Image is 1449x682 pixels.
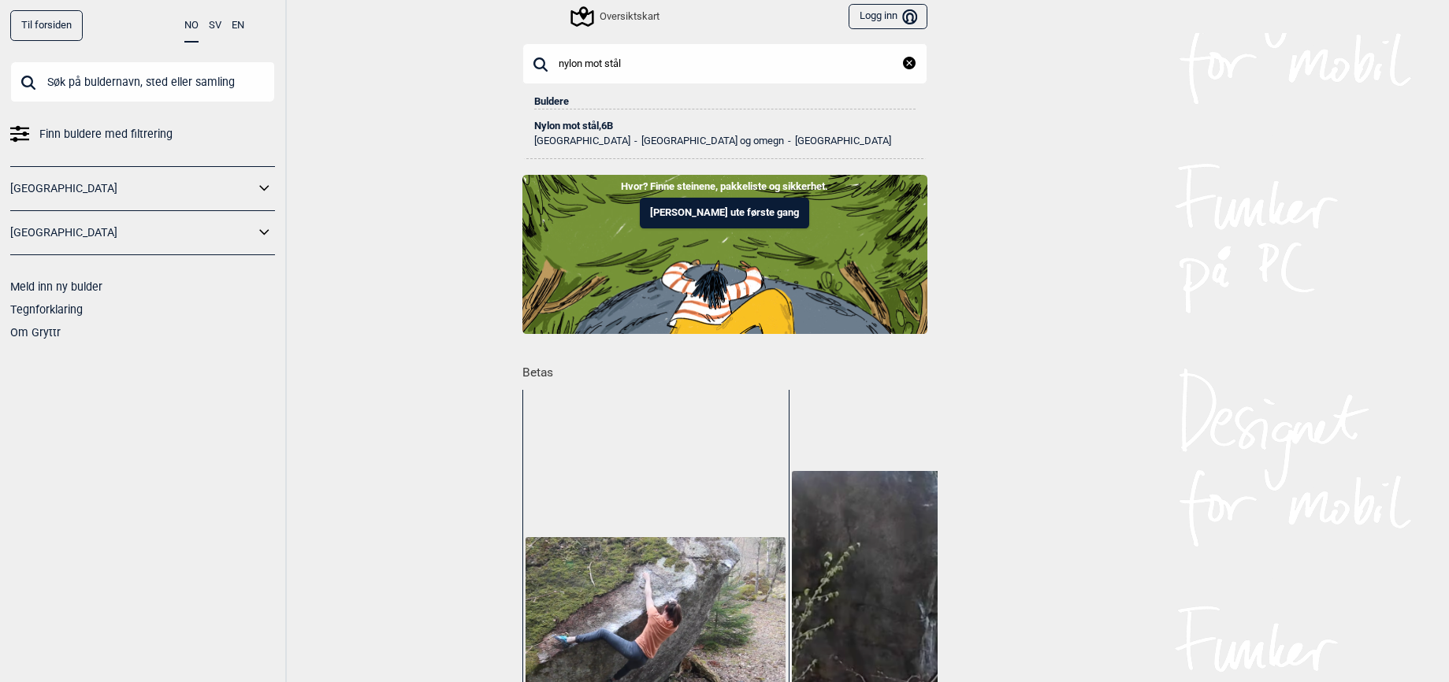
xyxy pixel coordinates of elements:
button: NO [184,10,199,43]
a: Til forsiden [10,10,83,41]
a: Meld inn ny bulder [10,280,102,293]
input: Søk på buldernavn, sted eller samling [522,43,927,84]
li: [GEOGRAPHIC_DATA] [534,135,630,146]
div: Buldere [534,84,916,109]
li: [GEOGRAPHIC_DATA] og omegn [630,135,784,146]
h1: Betas [522,354,938,382]
img: Indoor to outdoor [522,175,927,334]
a: [GEOGRAPHIC_DATA] [10,177,255,200]
input: Søk på buldernavn, sted eller samling [10,61,275,102]
button: EN [232,10,244,41]
button: [PERSON_NAME] ute første gang [640,198,809,228]
a: Om Gryttr [10,326,61,339]
button: Logg inn [849,4,927,30]
p: Hvor? Finne steinene, pakkeliste og sikkerhet. [12,179,1437,195]
a: [GEOGRAPHIC_DATA] [10,221,255,244]
div: Nylon mot stål , 6B [534,120,916,132]
a: Finn buldere med filtrering [10,123,275,146]
a: Tegnforklaring [10,303,83,316]
div: Oversiktskart [573,7,659,26]
li: [GEOGRAPHIC_DATA] [784,135,891,146]
span: Finn buldere med filtrering [39,123,173,146]
button: SV [209,10,221,41]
